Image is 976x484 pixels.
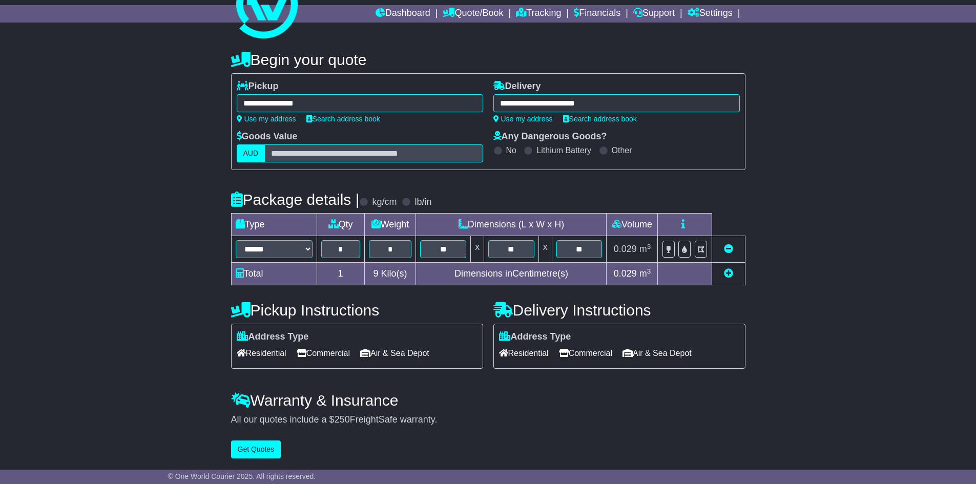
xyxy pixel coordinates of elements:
span: 0.029 [614,244,637,254]
button: Get Quotes [231,440,281,458]
span: 0.029 [614,268,637,279]
label: Lithium Battery [536,145,591,155]
span: m [639,244,651,254]
a: Quote/Book [443,5,503,23]
h4: Warranty & Insurance [231,392,745,409]
td: Kilo(s) [364,263,416,285]
label: Delivery [493,81,541,92]
td: 1 [317,263,364,285]
span: Air & Sea Depot [622,345,692,361]
span: 9 [373,268,378,279]
sup: 3 [647,267,651,275]
td: Qty [317,214,364,236]
label: lb/in [414,197,431,208]
a: Use my address [237,115,296,123]
span: Air & Sea Depot [360,345,429,361]
label: Any Dangerous Goods? [493,131,607,142]
td: Volume [607,214,658,236]
label: Address Type [237,331,309,343]
span: Commercial [559,345,612,361]
h4: Begin your quote [231,51,745,68]
span: Residential [499,345,549,361]
span: Commercial [297,345,350,361]
a: Tracking [516,5,561,23]
label: Pickup [237,81,279,92]
a: Use my address [493,115,553,123]
label: No [506,145,516,155]
td: Total [231,263,317,285]
h4: Package details | [231,191,360,208]
h4: Delivery Instructions [493,302,745,319]
a: Add new item [724,268,733,279]
div: All our quotes include a $ FreightSafe warranty. [231,414,745,426]
td: x [538,236,552,263]
sup: 3 [647,243,651,250]
label: Goods Value [237,131,298,142]
label: Address Type [499,331,571,343]
h4: Pickup Instructions [231,302,483,319]
td: Dimensions in Centimetre(s) [416,263,607,285]
span: 250 [335,414,350,425]
a: Search address book [306,115,380,123]
td: Dimensions (L x W x H) [416,214,607,236]
span: © One World Courier 2025. All rights reserved. [168,472,316,480]
td: Type [231,214,317,236]
label: AUD [237,144,265,162]
span: m [639,268,651,279]
a: Remove this item [724,244,733,254]
td: Weight [364,214,416,236]
a: Settings [688,5,733,23]
span: Residential [237,345,286,361]
td: x [471,236,484,263]
a: Search address book [563,115,637,123]
label: kg/cm [372,197,397,208]
a: Support [633,5,675,23]
label: Other [612,145,632,155]
a: Dashboard [376,5,430,23]
a: Financials [574,5,620,23]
